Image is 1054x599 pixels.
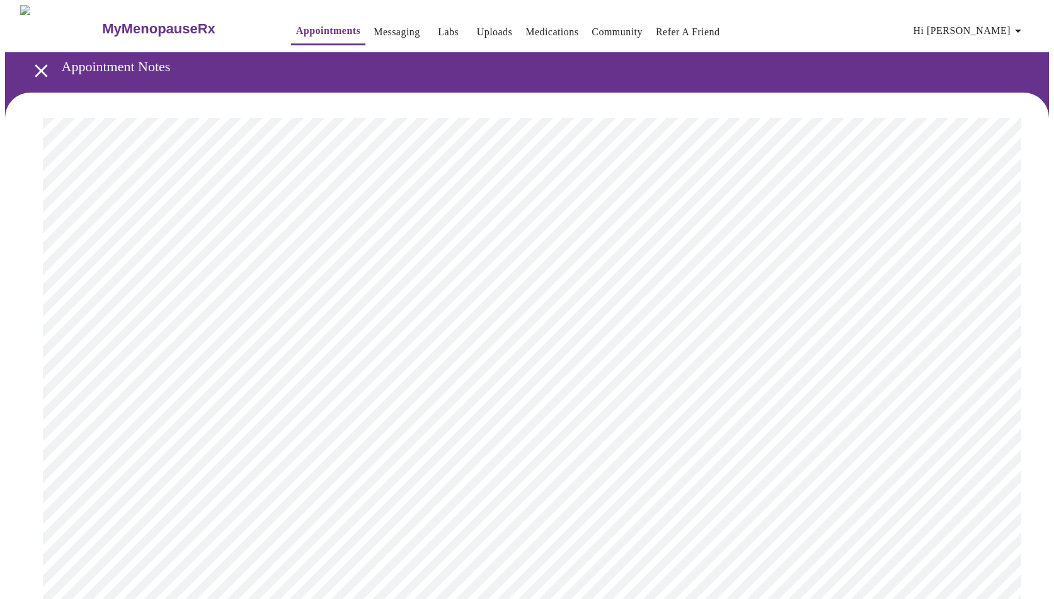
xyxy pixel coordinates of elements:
[62,59,984,75] h3: Appointment Notes
[296,22,360,40] a: Appointments
[369,20,425,45] button: Messaging
[651,20,725,45] button: Refer a Friend
[525,23,578,41] a: Medications
[592,23,643,41] a: Community
[477,23,513,41] a: Uploads
[23,52,60,89] button: open drawer
[438,23,459,41] a: Labs
[101,7,266,51] a: MyMenopauseRx
[520,20,583,45] button: Medications
[656,23,720,41] a: Refer a Friend
[291,18,365,45] button: Appointments
[102,21,215,37] h3: MyMenopauseRx
[472,20,518,45] button: Uploads
[374,23,420,41] a: Messaging
[587,20,648,45] button: Community
[908,18,1031,43] button: Hi [PERSON_NAME]
[428,20,469,45] button: Labs
[20,5,101,52] img: MyMenopauseRx Logo
[914,22,1026,40] span: Hi [PERSON_NAME]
